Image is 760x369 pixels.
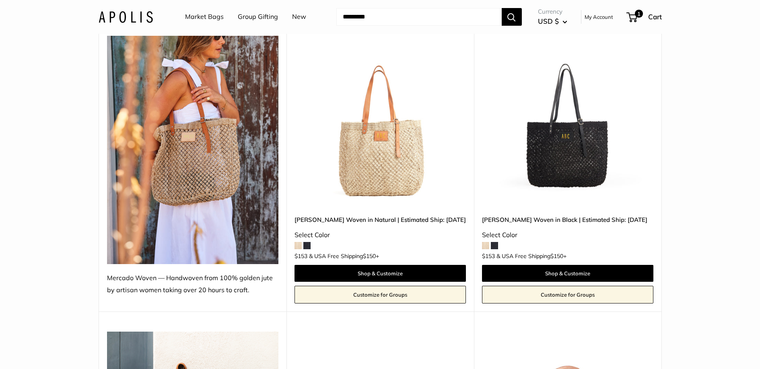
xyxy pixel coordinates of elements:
a: Shop & Customize [482,265,653,282]
img: Mercado Woven in Black | Estimated Ship: Oct. 19th [482,36,653,207]
a: [PERSON_NAME] Woven in Natural | Estimated Ship: [DATE] [295,215,466,224]
span: $153 [295,252,307,260]
span: Cart [648,12,662,21]
a: Customize for Groups [295,286,466,303]
span: Currency [538,6,567,17]
div: Select Color [482,229,653,241]
a: Group Gifting [238,11,278,23]
a: Market Bags [185,11,224,23]
a: Shop & Customize [295,265,466,282]
a: Mercado Woven in Black | Estimated Ship: Oct. 19thMercado Woven in Black | Estimated Ship: Oct. 19th [482,36,653,207]
div: Mercado Woven — Handwoven from 100% golden jute by artisan women taking over 20 hours to craft. [107,272,278,296]
a: [PERSON_NAME] Woven in Black | Estimated Ship: [DATE] [482,215,653,224]
span: 1 [634,10,643,18]
a: 1 Cart [627,10,662,23]
a: Mercado Woven in Natural | Estimated Ship: Oct. 12thMercado Woven in Natural | Estimated Ship: Oc... [295,36,466,207]
button: USD $ [538,15,567,28]
img: Apolis [99,11,153,23]
span: & USA Free Shipping + [496,253,566,259]
img: Mercado Woven in Natural | Estimated Ship: Oct. 12th [295,36,466,207]
div: Select Color [295,229,466,241]
span: $150 [363,252,376,260]
button: Search [502,8,522,26]
span: USD $ [538,17,559,25]
a: My Account [585,12,613,22]
span: & USA Free Shipping + [309,253,379,259]
span: $150 [550,252,563,260]
span: $153 [482,252,495,260]
img: Mercado Woven — Handwoven from 100% golden jute by artisan women taking over 20 hours to craft. [107,36,278,264]
a: Customize for Groups [482,286,653,303]
input: Search... [336,8,502,26]
a: New [292,11,306,23]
